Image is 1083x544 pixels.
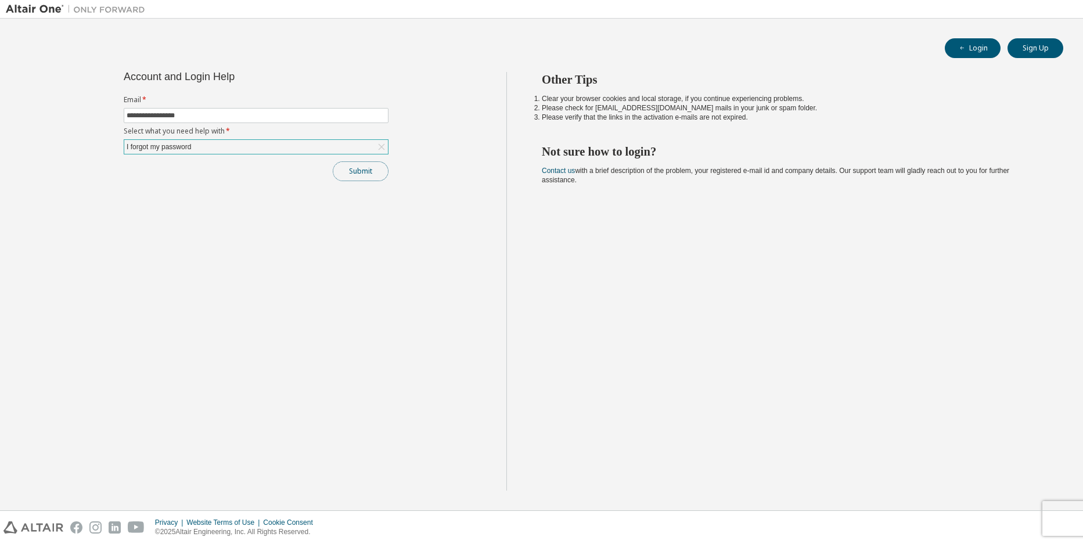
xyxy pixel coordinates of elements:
[89,521,102,534] img: instagram.svg
[109,521,121,534] img: linkedin.svg
[333,161,388,181] button: Submit
[542,72,1042,87] h2: Other Tips
[542,94,1042,103] li: Clear your browser cookies and local storage, if you continue experiencing problems.
[542,167,1009,184] span: with a brief description of the problem, your registered e-mail id and company details. Our suppo...
[186,518,263,527] div: Website Terms of Use
[945,38,1001,58] button: Login
[70,521,82,534] img: facebook.svg
[155,518,186,527] div: Privacy
[124,127,388,136] label: Select what you need help with
[3,521,63,534] img: altair_logo.svg
[124,140,388,154] div: I forgot my password
[125,140,193,153] div: I forgot my password
[542,167,575,175] a: Contact us
[155,527,320,537] p: © 2025 Altair Engineering, Inc. All Rights Reserved.
[542,103,1042,113] li: Please check for [EMAIL_ADDRESS][DOMAIN_NAME] mails in your junk or spam folder.
[1008,38,1063,58] button: Sign Up
[263,518,319,527] div: Cookie Consent
[542,144,1042,159] h2: Not sure how to login?
[124,72,336,81] div: Account and Login Help
[6,3,151,15] img: Altair One
[128,521,145,534] img: youtube.svg
[542,113,1042,122] li: Please verify that the links in the activation e-mails are not expired.
[124,95,388,105] label: Email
